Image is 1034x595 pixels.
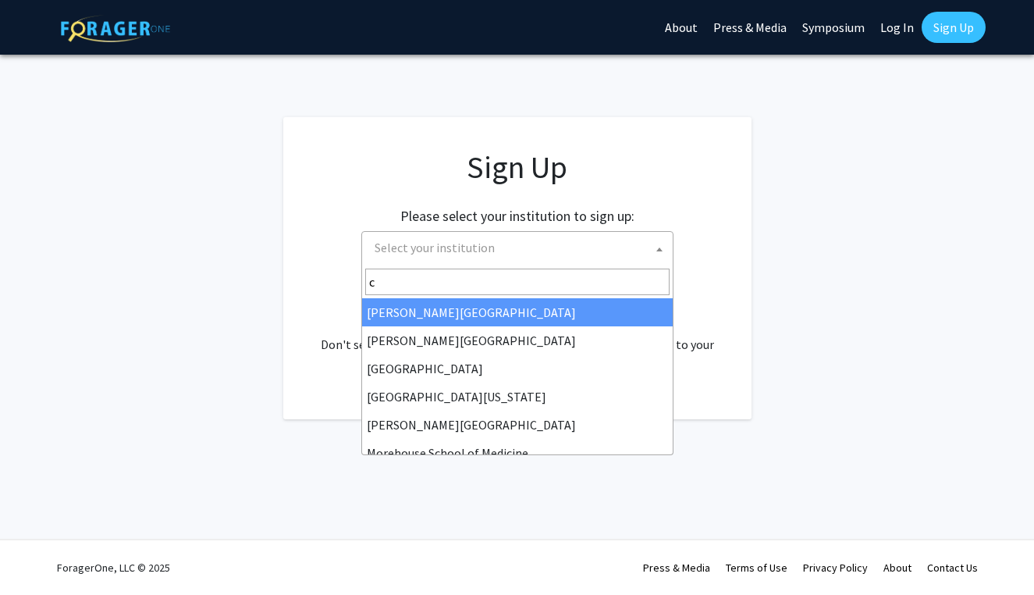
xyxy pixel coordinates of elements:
[803,561,868,575] a: Privacy Policy
[400,208,634,225] h2: Please select your institution to sign up:
[362,411,673,439] li: [PERSON_NAME][GEOGRAPHIC_DATA]
[368,232,673,264] span: Select your institution
[314,297,720,372] div: Already have an account? . Don't see your institution? about bringing ForagerOne to your institut...
[375,240,495,255] span: Select your institution
[922,12,986,43] a: Sign Up
[61,15,170,42] img: ForagerOne Logo
[361,231,673,266] span: Select your institution
[365,269,670,295] input: Search
[927,561,978,575] a: Contact Us
[12,525,66,583] iframe: Chat
[726,561,787,575] a: Terms of Use
[883,561,911,575] a: About
[314,148,720,186] h1: Sign Up
[57,540,170,595] div: ForagerOne, LLC © 2025
[362,439,673,467] li: Morehouse School of Medicine
[362,326,673,355] li: [PERSON_NAME][GEOGRAPHIC_DATA]
[643,561,710,575] a: Press & Media
[362,355,673,383] li: [GEOGRAPHIC_DATA]
[362,383,673,411] li: [GEOGRAPHIC_DATA][US_STATE]
[362,298,673,326] li: [PERSON_NAME][GEOGRAPHIC_DATA]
